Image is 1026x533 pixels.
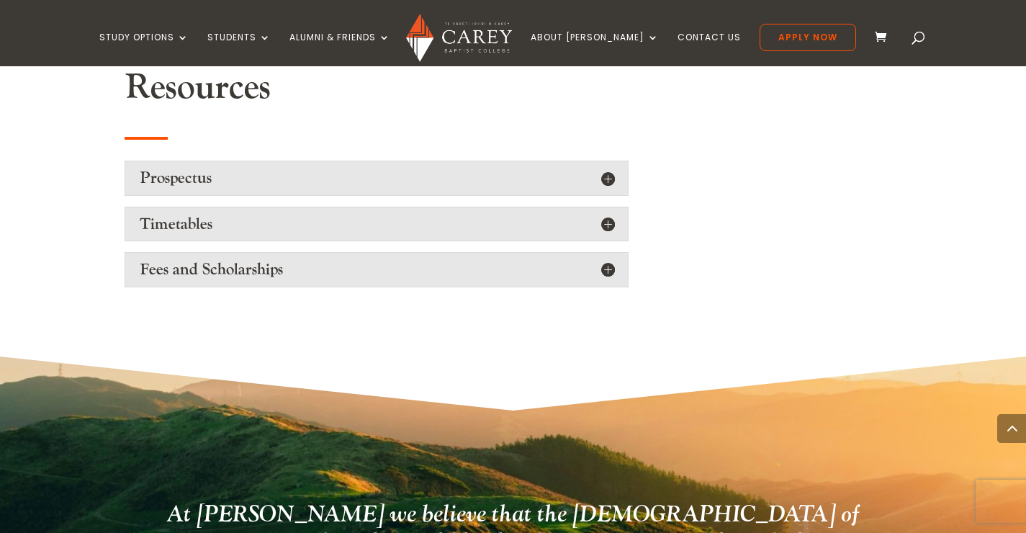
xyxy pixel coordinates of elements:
[760,24,856,51] a: Apply Now
[140,260,613,279] h5: Fees and Scholarships
[678,32,741,66] a: Contact Us
[406,14,512,62] img: Carey Baptist College
[125,67,629,116] h2: Resources
[531,32,659,66] a: About [PERSON_NAME]
[289,32,390,66] a: Alumni & Friends
[140,169,613,187] h5: Prospectus
[99,32,189,66] a: Study Options
[207,32,271,66] a: Students
[140,215,613,233] h5: Timetables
